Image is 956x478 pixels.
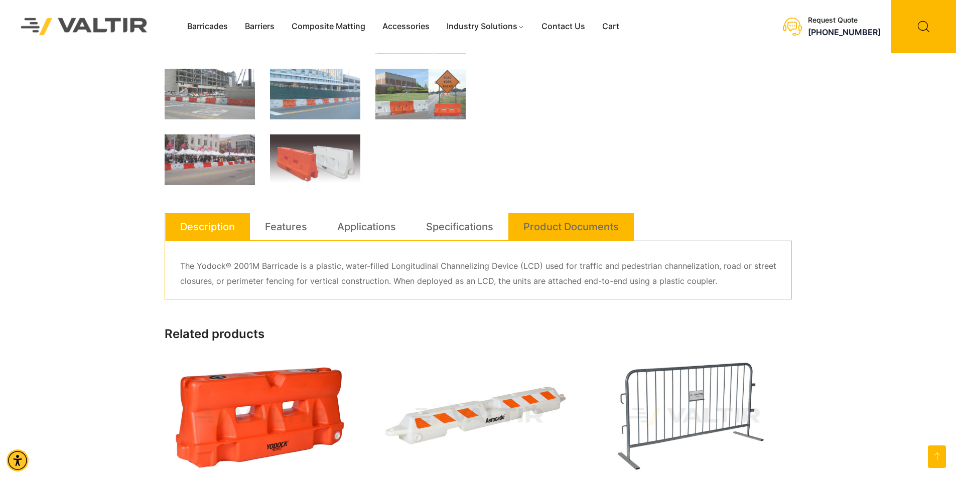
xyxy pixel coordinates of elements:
img: Valtir Rentals [8,5,161,48]
a: Applications [337,213,396,240]
a: Specifications [426,213,493,240]
img: Image shows a building with a lawn and orange barricades in front, alongside a road sign warning ... [375,69,466,119]
a: Accessories [374,19,438,34]
a: Product Documents [523,213,619,240]
img: A street market scene with white tents, colorful flags, and vendors displaying goods, separated b... [165,134,255,185]
a: Composite Matting [283,19,374,34]
img: Construction site with a partially built structure, surrounded by orange and white barriers, and ... [165,69,255,119]
img: A construction site with a green fence and orange and white barriers along the street, next to a ... [270,69,360,119]
img: Two traffic barriers are displayed: one orange and one white, both featuring a design with cutout... [270,134,360,188]
img: Barricades [381,359,574,475]
a: Contact Us [533,19,594,34]
div: Request Quote [808,16,881,25]
h2: Related products [165,327,792,342]
img: Barricades [165,359,357,475]
a: Barricades [179,19,236,34]
div: Accessibility Menu [7,449,29,471]
a: Features [265,213,307,240]
a: Industry Solutions [438,19,533,34]
a: Description [180,213,235,240]
a: Barriers [236,19,283,34]
img: Accessories [598,359,790,475]
a: Open this option [928,445,946,468]
a: Cart [594,19,628,34]
a: call (888) 496-3625 [808,27,881,37]
p: The Yodock® 2001M Barricade is a plastic, water-filled Longitudinal Channelizing Device (LCD) use... [180,259,776,289]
